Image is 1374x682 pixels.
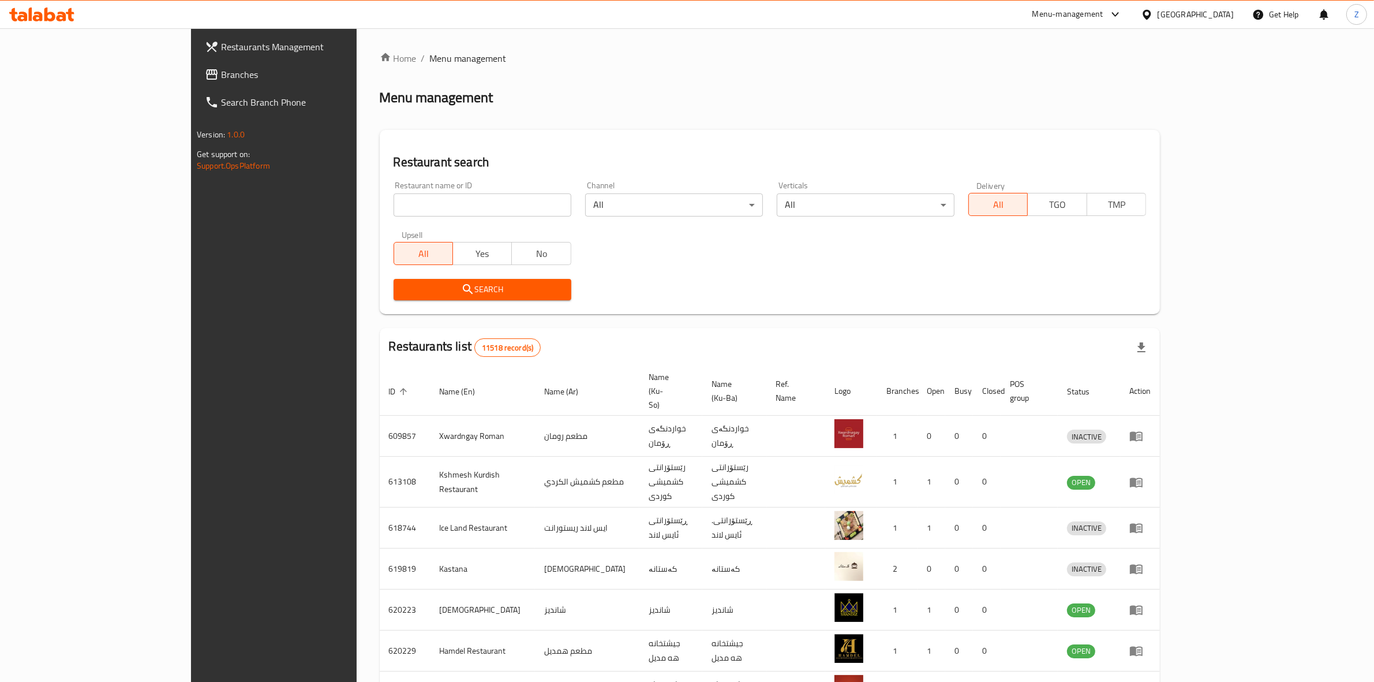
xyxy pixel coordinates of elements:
div: All [585,193,763,217]
td: جيشتخانه هه مديل [639,631,702,672]
div: Menu-management [1032,8,1103,21]
h2: Menu management [380,88,493,107]
td: شانديز [639,590,702,631]
td: 2 [877,549,918,590]
a: Search Branch Phone [196,88,421,116]
span: Name (En) [440,385,491,398]
td: 0 [973,508,1001,549]
td: کەستانە [639,549,702,590]
div: INACTIVE [1067,430,1106,444]
td: خواردنگەی ڕۆمان [702,416,767,457]
span: All [399,245,448,262]
td: 0 [973,549,1001,590]
img: Xwardngay Roman [834,419,863,448]
button: Search [394,279,571,300]
img: Shandiz [834,593,863,622]
td: 0 [918,549,945,590]
h2: Restaurant search [394,154,1146,171]
td: Kastana [430,549,535,590]
td: ڕێستۆرانتی ئایس لاند [639,508,702,549]
span: Name (Ar) [544,385,593,398]
td: مطعم همديل [535,631,639,672]
td: 0 [973,416,1001,457]
h2: Restaurants list [389,338,541,357]
span: Ref. Name [776,377,811,405]
a: Branches [196,61,421,88]
span: POS group [1010,377,1044,405]
div: All [777,193,954,217]
td: 1 [877,416,918,457]
span: Version: [197,127,225,142]
td: 1 [877,457,918,508]
button: No [511,242,571,265]
td: خواردنگەی ڕۆمان [639,416,702,457]
div: INACTIVE [1067,562,1106,576]
td: مطعم رومان [535,416,639,457]
td: رێستۆرانتی کشمیشى كوردى [639,457,702,508]
span: No [516,245,566,262]
button: TGO [1027,193,1087,216]
span: OPEN [1067,476,1095,489]
td: 1 [918,508,945,549]
img: Kastana [834,552,863,581]
span: Restaurants Management [221,40,411,54]
td: Kshmesh Kurdish Restaurant [430,457,535,508]
div: Menu [1129,644,1151,658]
div: [GEOGRAPHIC_DATA] [1158,8,1234,21]
span: Z [1354,8,1359,21]
div: Menu [1129,562,1151,576]
th: Busy [945,367,973,416]
td: [DEMOGRAPHIC_DATA] [430,590,535,631]
td: Hamdel Restaurant [430,631,535,672]
span: ID [389,385,411,398]
img: Hamdel Restaurant [834,634,863,663]
img: Ice Land Restaurant [834,511,863,540]
span: Status [1067,385,1105,398]
td: 0 [973,631,1001,672]
div: Menu [1129,475,1151,489]
button: All [394,242,453,265]
td: 0 [945,457,973,508]
td: 0 [945,508,973,549]
td: 0 [973,457,1001,508]
span: TMP [1092,196,1141,213]
div: OPEN [1067,603,1095,617]
span: Menu management [430,51,507,65]
td: .ڕێستۆرانتی ئایس لاند [702,508,767,549]
th: Branches [877,367,918,416]
th: Logo [825,367,877,416]
span: OPEN [1067,603,1095,617]
a: Restaurants Management [196,33,421,61]
label: Upsell [402,230,423,238]
nav: breadcrumb [380,51,1160,65]
td: 0 [973,590,1001,631]
td: مطعم كشميش الكردي [535,457,639,508]
td: 0 [945,416,973,457]
span: INACTIVE [1067,430,1106,444]
td: Xwardngay Roman [430,416,535,457]
span: Name (Ku-So) [649,370,688,412]
div: Menu [1129,521,1151,535]
div: OPEN [1067,644,1095,658]
td: ايس لاند ريستورانت [535,508,639,549]
td: 0 [945,590,973,631]
div: Menu [1129,429,1151,443]
span: Branches [221,68,411,81]
th: Open [918,367,945,416]
td: 1 [877,631,918,672]
td: 1 [877,590,918,631]
td: رێستۆرانتی کشمیشى كوردى [702,457,767,508]
span: 11518 record(s) [475,342,540,353]
span: INACTIVE [1067,521,1106,535]
td: Ice Land Restaurant [430,508,535,549]
div: Total records count [474,338,541,357]
td: جيشتخانه هه مديل [702,631,767,672]
img: Kshmesh Kurdish Restaurant [834,465,863,494]
td: 1 [918,457,945,508]
a: Support.OpsPlatform [197,158,270,173]
td: 0 [945,549,973,590]
div: Menu [1129,603,1151,617]
span: Get support on: [197,147,250,162]
td: 1 [877,508,918,549]
div: Export file [1128,334,1155,362]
